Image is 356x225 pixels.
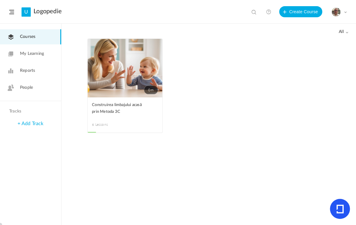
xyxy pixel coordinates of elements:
button: Create Course [279,6,322,17]
a: Construirea limbajului acasă prin Metoda 3C [92,102,158,116]
a: Logopedie [34,8,62,15]
a: U [22,7,31,17]
span: People [20,84,33,91]
a: 0m [88,39,162,97]
span: Construirea limbajului acasă prin Metoda 3C [92,102,149,115]
img: eu.png [332,8,340,16]
a: + Add Track [18,121,43,126]
h4: Tracks [9,109,50,114]
span: all [338,29,348,35]
span: 0m [144,85,158,94]
span: Reports [20,67,35,74]
span: My Learning [20,51,44,57]
span: Courses [20,34,35,40]
span: 6 Lessons [92,122,125,127]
